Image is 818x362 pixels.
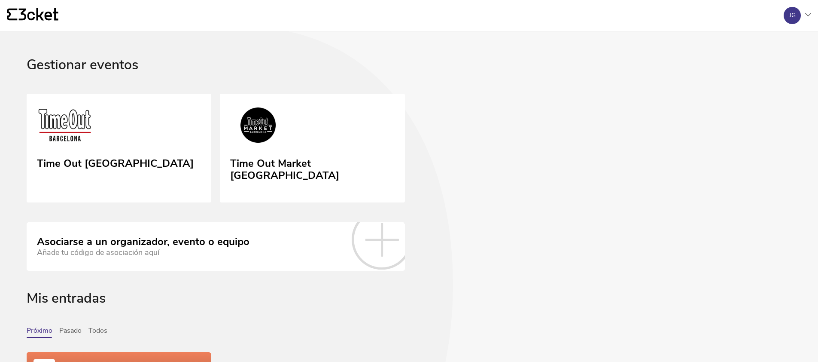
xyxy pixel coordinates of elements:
button: Pasado [59,327,82,338]
img: Time Out Market Barcelona [230,107,286,146]
button: Próximo [27,327,52,338]
a: Asociarse a un organizador, evento o equipo Añade tu código de asociación aquí [27,222,405,270]
div: Time Out [GEOGRAPHIC_DATA] [37,154,194,170]
img: Time Out Barcelona [37,107,93,146]
a: Time Out Barcelona Time Out [GEOGRAPHIC_DATA] [27,94,211,203]
div: Añade tu código de asociación aquí [37,248,249,257]
a: {' '} [7,8,58,23]
g: {' '} [7,9,17,21]
div: JG [789,12,796,19]
div: Asociarse a un organizador, evento o equipo [37,236,249,248]
a: Time Out Market Barcelona Time Out Market [GEOGRAPHIC_DATA] [220,94,404,203]
div: Time Out Market [GEOGRAPHIC_DATA] [230,154,394,181]
div: Mis entradas [27,291,791,327]
div: Gestionar eventos [27,57,791,94]
button: Todos [88,327,107,338]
